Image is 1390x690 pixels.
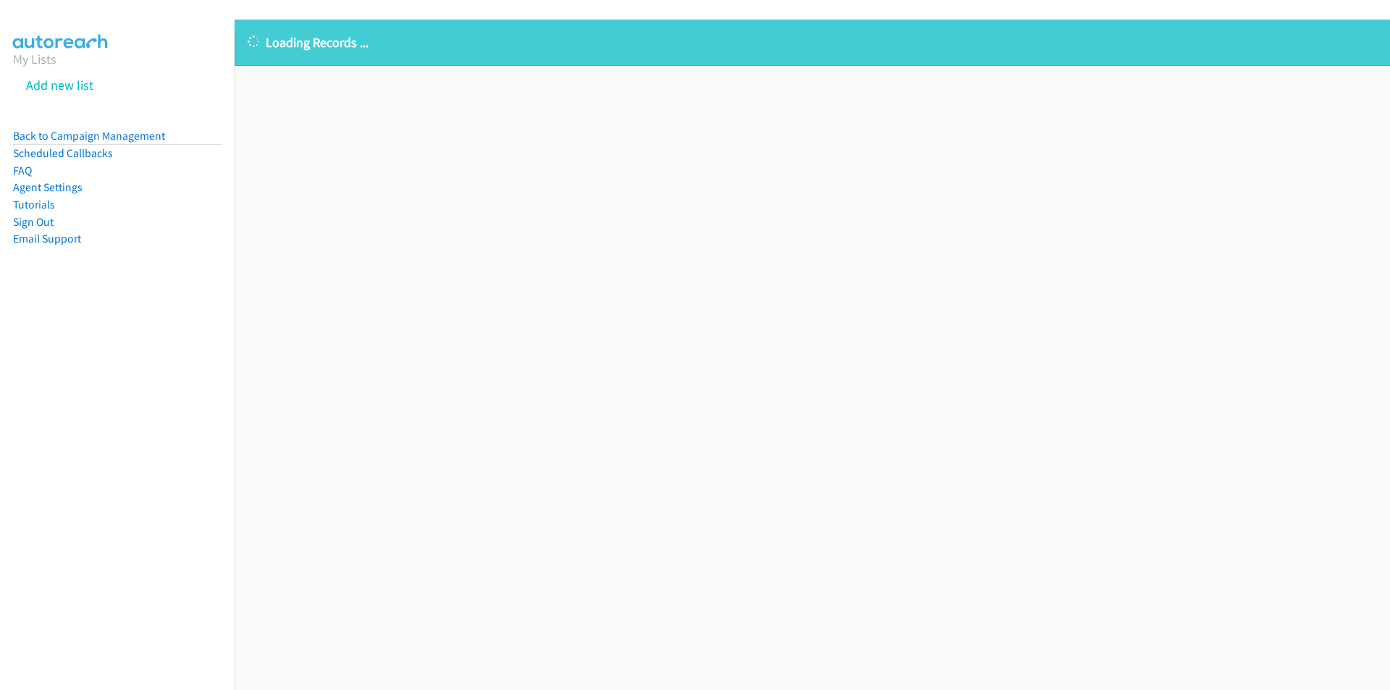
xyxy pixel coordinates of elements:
a: Tutorials [13,198,55,211]
a: FAQ [13,164,32,177]
a: My Lists [13,51,56,67]
a: Scheduled Callbacks [13,146,113,160]
a: Add new list [26,77,93,93]
p: Loading Records ... [248,33,1377,52]
a: Back to Campaign Management [13,129,165,143]
a: Agent Settings [13,180,83,194]
a: Sign Out [13,215,54,229]
a: Email Support [13,232,81,245]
